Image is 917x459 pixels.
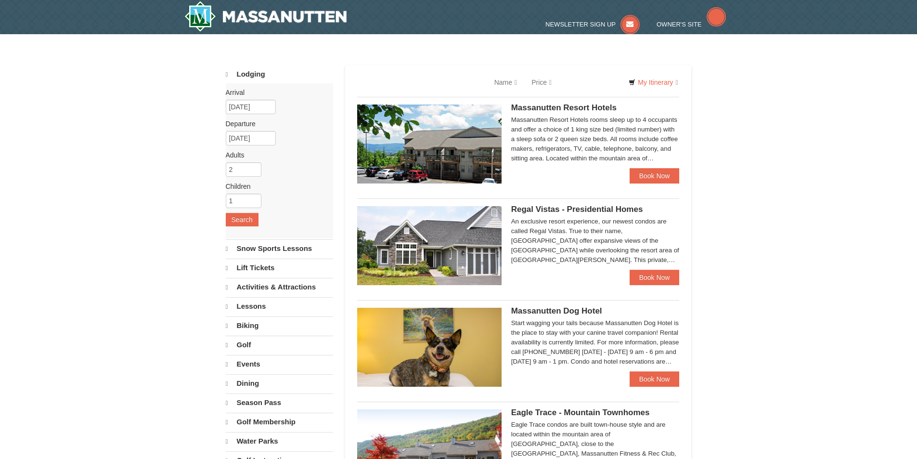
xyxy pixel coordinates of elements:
[184,1,347,32] img: Massanutten Resort Logo
[226,355,333,373] a: Events
[357,206,502,285] img: 19218991-1-902409a9.jpg
[226,150,326,160] label: Adults
[226,374,333,393] a: Dining
[226,259,333,277] a: Lift Tickets
[511,115,680,163] div: Massanutten Resort Hotels rooms sleep up to 4 occupants and offer a choice of 1 king size bed (li...
[511,408,650,417] span: Eagle Trace - Mountain Townhomes
[630,270,680,285] a: Book Now
[545,21,616,28] span: Newsletter Sign Up
[487,73,524,92] a: Name
[630,371,680,387] a: Book Now
[545,21,640,28] a: Newsletter Sign Up
[511,217,680,265] div: An exclusive resort experience, our newest condos are called Regal Vistas. True to their name, [G...
[357,308,502,387] img: 27428181-5-81c892a3.jpg
[622,75,684,90] a: My Itinerary
[226,316,333,335] a: Biking
[226,239,333,258] a: Snow Sports Lessons
[511,306,602,315] span: Massanutten Dog Hotel
[657,21,702,28] span: Owner's Site
[226,278,333,296] a: Activities & Attractions
[226,213,258,226] button: Search
[511,318,680,367] div: Start wagging your tails because Massanutten Dog Hotel is the place to stay with your canine trav...
[226,297,333,315] a: Lessons
[184,1,347,32] a: Massanutten Resort
[657,21,726,28] a: Owner's Site
[226,66,333,83] a: Lodging
[226,88,326,97] label: Arrival
[511,103,617,112] span: Massanutten Resort Hotels
[226,413,333,431] a: Golf Membership
[357,105,502,184] img: 19219026-1-e3b4ac8e.jpg
[524,73,559,92] a: Price
[226,119,326,129] label: Departure
[226,393,333,412] a: Season Pass
[226,432,333,450] a: Water Parks
[630,168,680,184] a: Book Now
[226,182,326,191] label: Children
[511,205,643,214] span: Regal Vistas - Presidential Homes
[226,336,333,354] a: Golf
